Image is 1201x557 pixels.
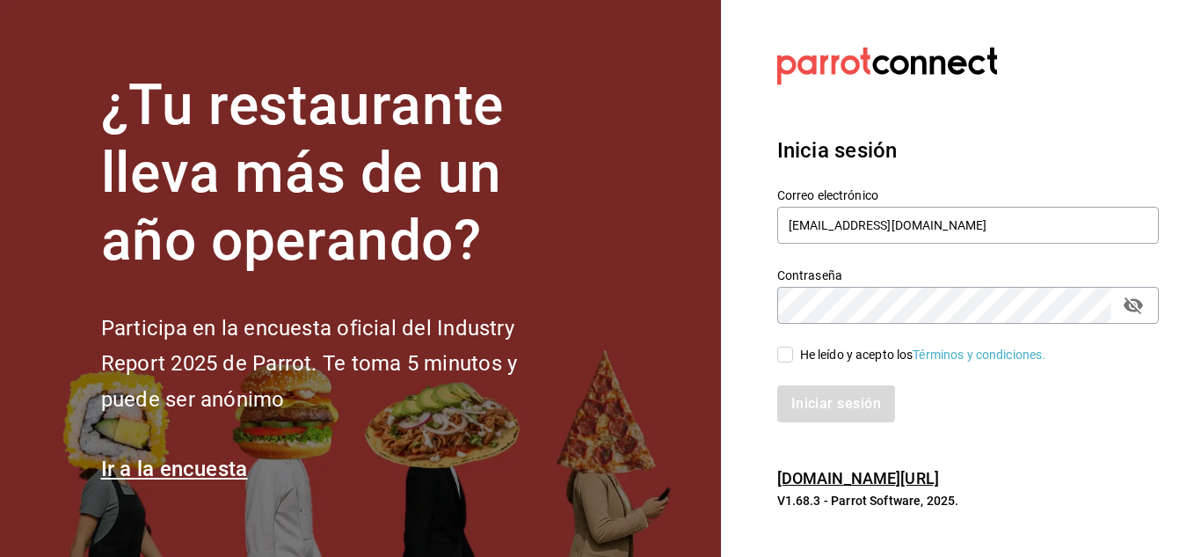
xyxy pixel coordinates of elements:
a: Términos y condiciones. [913,348,1045,362]
input: Ingresa tu correo electrónico [777,207,1159,244]
a: Ir a la encuesta [101,457,248,481]
a: [DOMAIN_NAME][URL] [777,469,939,487]
h2: Participa en la encuesta oficial del Industry Report 2025 de Parrot. Te toma 5 minutos y puede se... [101,311,576,418]
div: He leído y acepto los [800,346,1046,364]
label: Contraseña [777,269,1159,282]
p: V1.68.3 - Parrot Software, 2025. [777,492,1159,509]
h1: ¿Tu restaurante lleva más de un año operando? [101,72,576,275]
button: passwordField [1118,290,1148,320]
label: Correo electrónico [777,189,1159,202]
h3: Inicia sesión [777,135,1159,166]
